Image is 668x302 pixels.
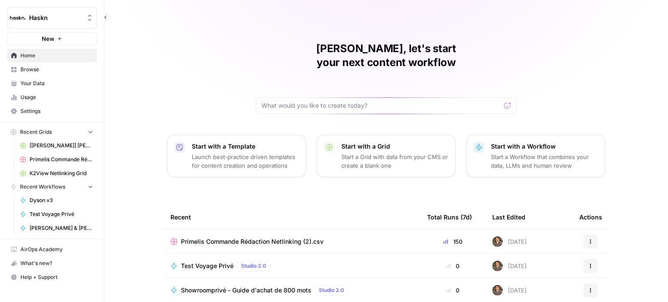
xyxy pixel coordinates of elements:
h1: [PERSON_NAME], let's start your next content workflow [256,42,517,70]
p: Start a Workflow that combines your data, LLMs and human review [491,153,598,170]
img: Haskn Logo [10,10,26,26]
button: Help + Support [7,270,97,284]
div: Actions [579,205,602,229]
a: Showroomprivé - Guide d'achat de 800 motsStudio 2.0 [170,285,413,295]
a: [PERSON_NAME] & [PERSON_NAME] - Optimization pages for LLMs [16,221,97,235]
a: Usage [7,90,97,104]
span: Studio 2.0 [319,286,344,294]
div: Last Edited [492,205,525,229]
span: Primelis Commande Rédaction Netlinking (2).csv [30,156,93,163]
span: [[PERSON_NAME]] [PERSON_NAME] & [PERSON_NAME] Test Grid (2) [30,142,93,149]
a: Browse [7,63,97,76]
button: Workspace: Haskn [7,7,97,29]
button: Start with a WorkflowStart a Workflow that combines your data, LLMs and human review [466,135,605,177]
button: Start with a GridStart a Grid with data from your CMS or create a blank one [317,135,456,177]
p: Start with a Workflow [491,142,598,151]
img: dizo4u6k27cofk4obq9v5qvvdkyt [492,285,503,295]
a: [[PERSON_NAME]] [PERSON_NAME] & [PERSON_NAME] Test Grid (2) [16,139,97,153]
span: Settings [20,107,93,115]
div: 150 [427,237,478,246]
span: Home [20,52,93,60]
div: [DATE] [492,285,527,295]
span: Haskn [29,13,82,22]
span: Showroomprivé - Guide d'achat de 800 mots [181,286,311,295]
span: New [42,34,54,43]
span: Test Voyage Privé [30,210,93,218]
span: Studio 2.0 [241,262,266,270]
p: Start with a Grid [341,142,448,151]
p: Start a Grid with data from your CMS or create a blank one [341,153,448,170]
span: Recent Workflows [20,183,65,191]
a: Primelis Commande Rédaction Netlinking (2).csv [16,153,97,166]
span: Browse [20,66,93,73]
img: dizo4u6k27cofk4obq9v5qvvdkyt [492,261,503,271]
span: Recent Grids [20,128,52,136]
p: Start with a Template [192,142,299,151]
a: Primelis Commande Rédaction Netlinking (2).csv [170,237,413,246]
a: Settings [7,104,97,118]
a: Dyson v3 [16,193,97,207]
span: Help + Support [20,273,93,281]
button: Recent Grids [7,126,97,139]
button: Recent Workflows [7,180,97,193]
span: AirOps Academy [20,246,93,253]
div: 0 [427,262,478,270]
div: Recent [170,205,413,229]
button: Start with a TemplateLaunch best-practice driven templates for content creation and operations [167,135,306,177]
span: Test Voyage Privé [181,262,234,270]
span: [PERSON_NAME] & [PERSON_NAME] - Optimization pages for LLMs [30,224,93,232]
a: Test Voyage Privé [16,207,97,221]
span: Usage [20,93,93,101]
a: Your Data [7,76,97,90]
span: Dyson v3 [30,196,93,204]
button: New [7,32,97,45]
span: K2View Netlinking Grid [30,169,93,177]
div: [DATE] [492,261,527,271]
div: Total Runs (7d) [427,205,472,229]
span: Your Data [20,80,93,87]
p: Launch best-practice driven templates for content creation and operations [192,153,299,170]
a: K2View Netlinking Grid [16,166,97,180]
a: Home [7,49,97,63]
input: What would you like to create today? [261,101,501,110]
div: 0 [427,286,478,295]
span: Primelis Commande Rédaction Netlinking (2).csv [181,237,324,246]
img: dizo4u6k27cofk4obq9v5qvvdkyt [492,236,503,247]
a: AirOps Academy [7,242,97,256]
a: Test Voyage PrivéStudio 2.0 [170,261,413,271]
button: What's new? [7,256,97,270]
div: [DATE] [492,236,527,247]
